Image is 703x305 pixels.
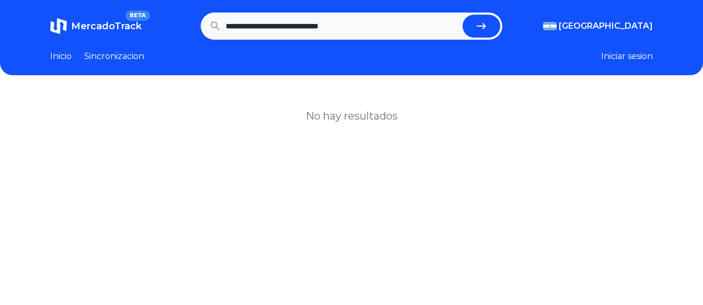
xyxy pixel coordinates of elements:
[84,50,144,63] a: Sincronizacion
[50,18,142,34] a: MercadoTrackBETA
[125,10,150,21] span: BETA
[601,50,653,63] button: Iniciar sesion
[50,50,72,63] a: Inicio
[50,18,67,34] img: MercadoTrack
[543,20,653,32] button: [GEOGRAPHIC_DATA]
[543,22,557,30] img: Argentina
[306,109,398,123] h1: No hay resultados
[559,20,653,32] span: [GEOGRAPHIC_DATA]
[71,20,142,32] span: MercadoTrack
